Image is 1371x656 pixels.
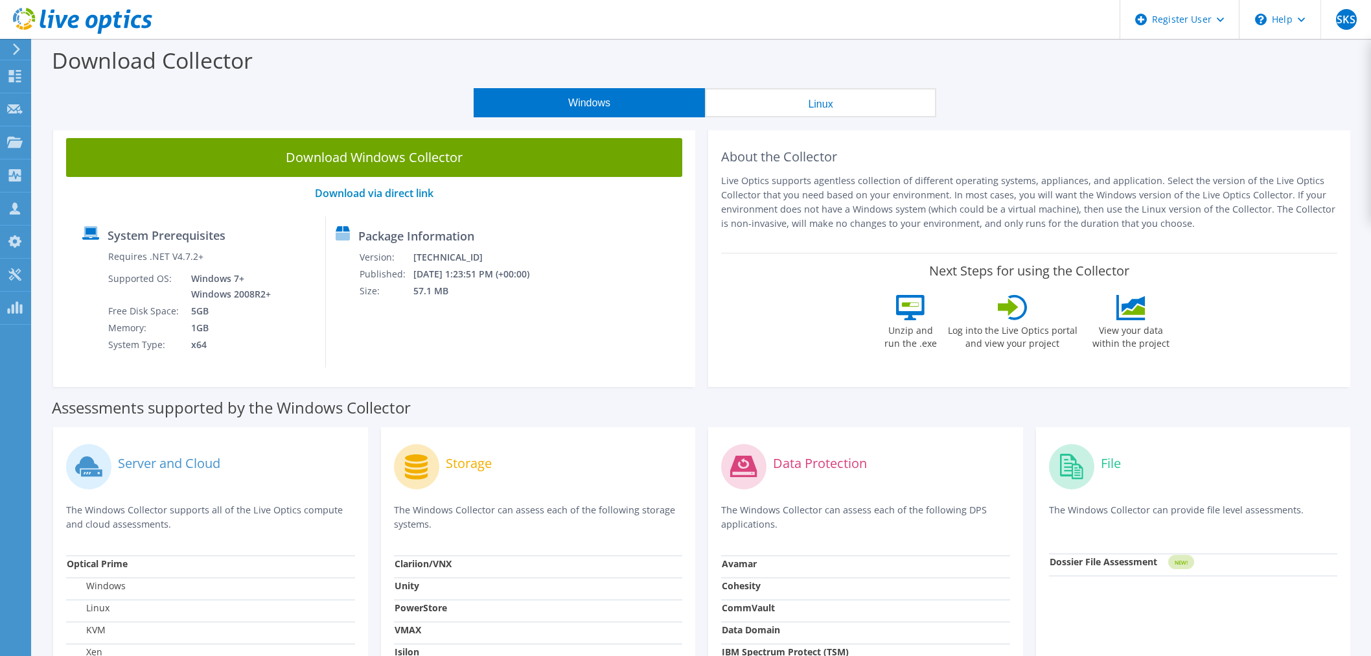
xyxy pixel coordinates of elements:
label: System Prerequisites [108,229,225,242]
svg: \n [1255,14,1267,25]
label: KVM [67,624,106,637]
td: Published: [359,266,413,283]
td: System Type: [108,336,181,353]
label: File [1101,457,1121,470]
p: Live Optics supports agentless collection of different operating systems, appliances, and applica... [721,174,1337,231]
button: Linux [705,88,936,117]
label: Download Collector [52,45,253,75]
td: Windows 7+ Windows 2008R2+ [181,270,273,303]
strong: Data Domain [722,624,780,636]
label: Data Protection [773,457,867,470]
strong: VMAX [395,624,421,636]
label: Package Information [358,229,474,242]
td: Free Disk Space: [108,303,181,320]
strong: Clariion/VNX [395,557,452,570]
label: Requires .NET V4.7.2+ [108,250,203,263]
td: 5GB [181,303,273,320]
strong: CommVault [722,602,775,614]
td: [TECHNICAL_ID] [413,249,547,266]
button: Windows [474,88,705,117]
td: 57.1 MB [413,283,547,299]
label: Linux [67,602,109,615]
td: [DATE] 1:23:51 PM (+00:00) [413,266,547,283]
a: Download Windows Collector [66,138,682,177]
td: Supported OS: [108,270,181,303]
strong: Cohesity [722,580,761,592]
h2: About the Collector [721,149,1337,165]
strong: Optical Prime [67,557,128,570]
p: The Windows Collector supports all of the Live Optics compute and cloud assessments. [66,503,355,532]
strong: Dossier File Assessment [1050,556,1157,568]
a: Download via direct link [315,186,433,200]
tspan: NEW! [1174,559,1187,566]
strong: PowerStore [395,602,447,614]
label: Assessments supported by the Windows Collector [52,401,411,414]
label: Server and Cloud [118,457,220,470]
p: The Windows Collector can assess each of the following storage systems. [394,503,683,532]
label: Unzip and run the .exe [881,320,941,350]
td: Version: [359,249,413,266]
strong: Unity [395,580,419,592]
label: Log into the Live Optics portal and view your project [947,320,1078,350]
label: Storage [446,457,492,470]
p: The Windows Collector can provide file level assessments. [1049,503,1338,530]
td: Size: [359,283,413,299]
td: Memory: [108,320,181,336]
p: The Windows Collector can assess each of the following DPS applications. [721,503,1010,532]
label: Next Steps for using the Collector [929,263,1129,279]
strong: Avamar [722,557,757,570]
label: View your data within the project [1085,320,1178,350]
td: x64 [181,336,273,353]
label: Windows [67,580,126,592]
span: SKS [1336,9,1357,30]
td: 1GB [181,320,273,336]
